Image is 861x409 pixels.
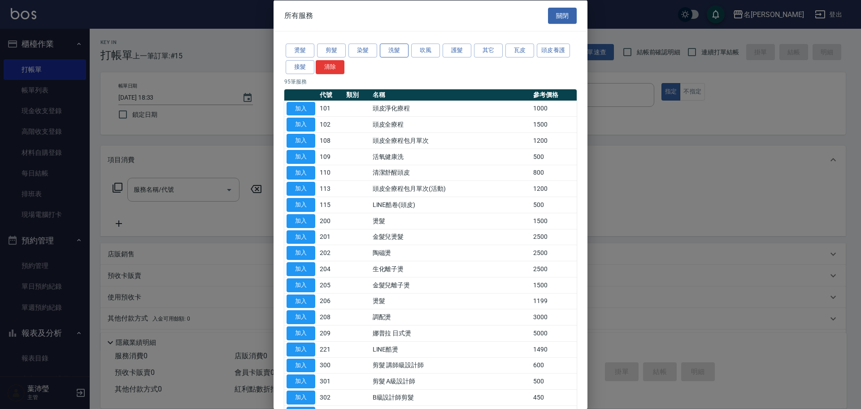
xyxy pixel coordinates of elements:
td: 1000 [531,101,577,117]
button: 加入 [287,101,315,115]
td: 生化離子燙 [370,261,531,277]
td: 302 [317,389,344,405]
button: 加入 [287,246,315,260]
button: 加入 [287,294,315,308]
th: 類別 [344,89,370,101]
td: 頭皮全療程包月單次 [370,132,531,149]
button: 加入 [287,342,315,356]
td: 221 [317,341,344,357]
td: 娜普拉 日式燙 [370,325,531,341]
button: 加入 [287,230,315,244]
button: 其它 [474,44,503,57]
button: 加入 [287,214,315,228]
td: 204 [317,261,344,277]
td: 1199 [531,293,577,309]
button: 加入 [287,118,315,132]
td: 金髮兒燙髮 [370,229,531,245]
button: 加入 [287,391,315,405]
td: 113 [317,180,344,197]
td: 陶磁燙 [370,245,531,261]
button: 加入 [287,278,315,292]
td: 600 [531,357,577,374]
td: 500 [531,373,577,389]
button: 加入 [287,262,315,276]
th: 參考價格 [531,89,577,101]
td: 剪髮 A級設計師 [370,373,531,389]
button: 加入 [287,310,315,324]
td: 頭皮全療程包月單次(活動) [370,180,531,197]
td: 500 [531,149,577,165]
td: B級設計師剪髮 [370,389,531,405]
button: 加入 [287,166,315,180]
button: 染髮 [348,44,377,57]
td: 調配燙 [370,309,531,325]
td: 208 [317,309,344,325]
td: 200 [317,213,344,229]
td: 1500 [531,116,577,132]
td: 500 [531,197,577,213]
td: 頭皮淨化療程 [370,101,531,117]
td: 金髮兒離子燙 [370,277,531,293]
td: 115 [317,197,344,213]
td: 1500 [531,213,577,229]
button: 洗髮 [380,44,409,57]
td: 202 [317,245,344,261]
td: 1200 [531,180,577,197]
button: 剪髮 [317,44,346,57]
button: 加入 [287,198,315,212]
td: 101 [317,101,344,117]
td: 活氧健康洗 [370,149,531,165]
button: 加入 [287,326,315,340]
td: 205 [317,277,344,293]
td: 108 [317,132,344,149]
td: 2500 [531,261,577,277]
button: 頭皮養護 [537,44,570,57]
th: 名稱 [370,89,531,101]
p: 95 筆服務 [284,77,577,85]
button: 加入 [287,150,315,163]
button: 加入 [287,374,315,388]
td: 1490 [531,341,577,357]
td: 燙髮 [370,213,531,229]
td: 209 [317,325,344,341]
td: 頭皮全療程 [370,116,531,132]
button: 燙髮 [286,44,314,57]
td: 301 [317,373,344,389]
button: 加入 [287,182,315,196]
td: 110 [317,165,344,181]
td: LINE酷卷(頭皮) [370,197,531,213]
td: LINE酷燙 [370,341,531,357]
button: 瓦皮 [505,44,534,57]
td: 800 [531,165,577,181]
button: 護髮 [443,44,471,57]
td: 102 [317,116,344,132]
button: 關閉 [548,7,577,24]
button: 加入 [287,134,315,148]
td: 300 [317,357,344,374]
td: 5000 [531,325,577,341]
td: 450 [531,389,577,405]
span: 所有服務 [284,11,313,20]
td: 1500 [531,277,577,293]
td: 2500 [531,245,577,261]
td: 206 [317,293,344,309]
td: 3000 [531,309,577,325]
button: 加入 [287,358,315,372]
button: 吹風 [411,44,440,57]
td: 剪髮 講師級設計師 [370,357,531,374]
td: 1200 [531,132,577,149]
button: 接髮 [286,60,314,74]
td: 109 [317,149,344,165]
td: 2500 [531,229,577,245]
button: 清除 [316,60,344,74]
th: 代號 [317,89,344,101]
td: 燙髮 [370,293,531,309]
td: 清潔舒醒頭皮 [370,165,531,181]
td: 201 [317,229,344,245]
